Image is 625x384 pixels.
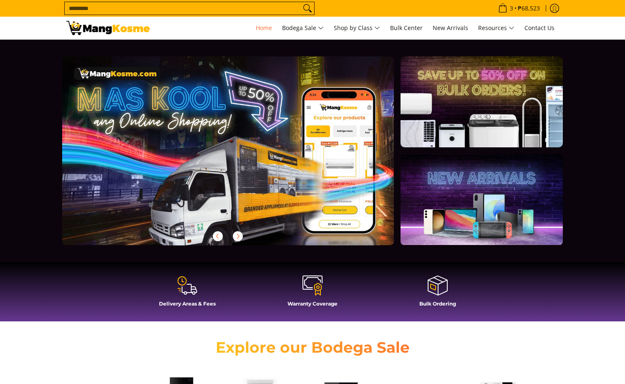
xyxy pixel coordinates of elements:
[433,24,468,32] span: New Arrivals
[158,17,559,39] nav: Main Menu
[256,24,272,32] span: Home
[252,17,276,39] a: Home
[379,275,496,313] a: Bulk Ordering
[278,17,328,39] a: Bodega Sale
[517,5,541,11] span: ₱68,523
[129,301,246,307] h4: Delivery Areas & Fees
[390,24,423,32] span: Bulk Center
[129,275,246,313] a: Delivery Areas & Fees
[524,24,554,32] span: Contact Us
[254,275,371,313] a: Warranty Coverage
[428,17,472,39] a: New Arrivals
[62,56,421,259] a: More
[520,17,559,39] a: Contact Us
[478,23,514,33] span: Resources
[379,301,496,307] h4: Bulk Ordering
[474,17,519,39] a: Resources
[496,4,542,13] span: •
[509,5,514,11] span: 3
[66,21,150,35] img: Mang Kosme: Your Home Appliances Warehouse Sale Partner!
[229,227,247,245] button: Next
[386,17,427,39] a: Bulk Center
[301,2,314,15] button: Search
[330,17,384,39] a: Shop by Class
[254,301,371,307] h4: Warranty Coverage
[209,227,227,245] button: Previous
[192,338,433,357] h2: Explore our Bodega Sale
[334,23,380,33] span: Shop by Class
[282,23,324,33] span: Bodega Sale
